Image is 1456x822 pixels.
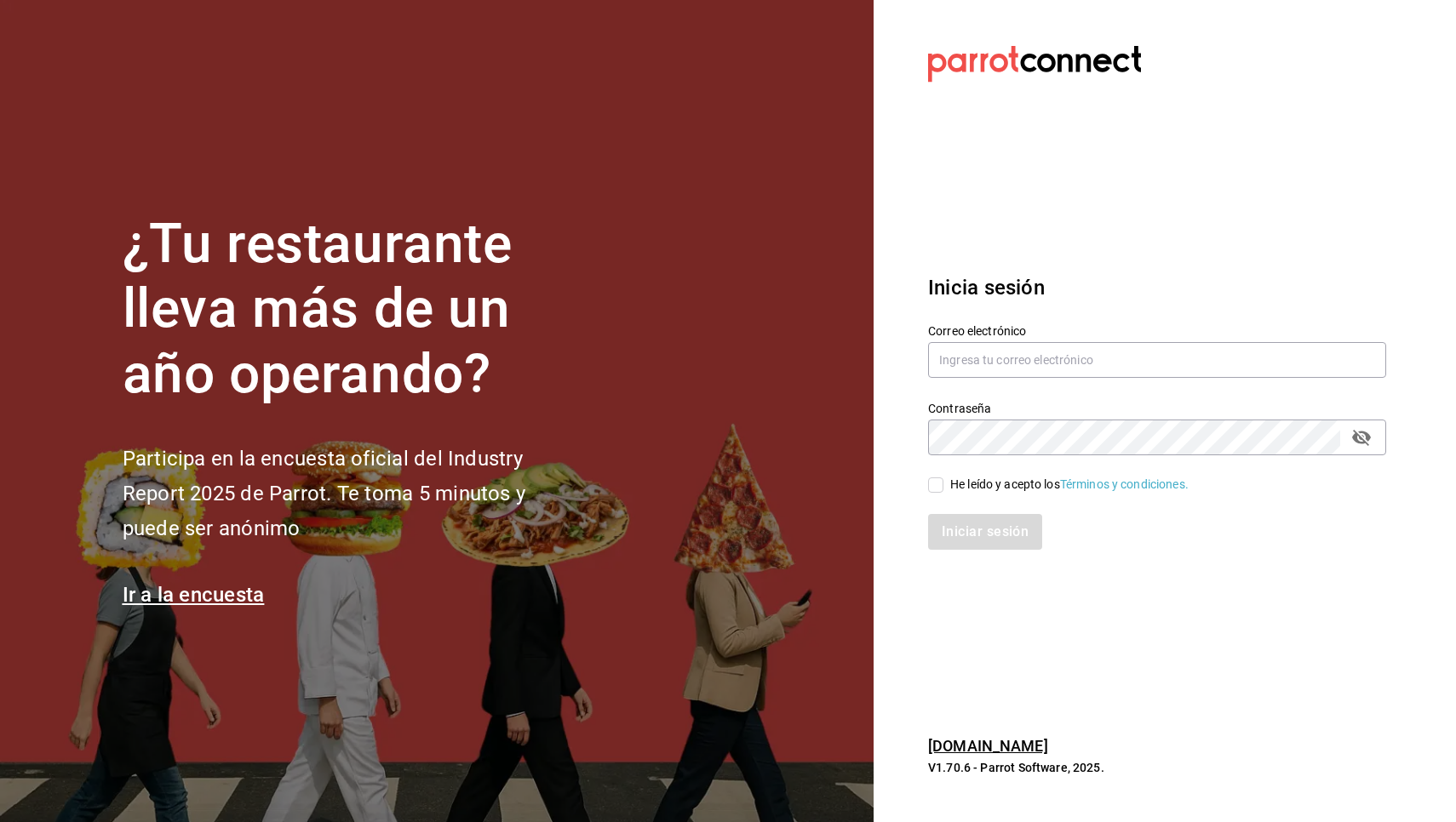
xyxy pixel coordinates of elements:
[928,737,1048,755] a: [DOMAIN_NAME]
[123,212,582,408] h1: ¿Tu restaurante lleva más de un año operando?
[1060,477,1189,491] a: Términos y condiciones.
[950,476,1189,494] div: He leído y acepto los
[123,442,582,545] h2: Participa en la encuesta oficial del Industry Report 2025 de Parrot. Te toma 5 minutos y puede se...
[928,402,1386,414] label: Contraseña
[123,583,265,607] a: Ir a la encuesta
[1347,423,1376,452] button: passwordField
[928,272,1386,303] h3: Inicia sesión
[928,342,1386,378] input: Ingresa tu correo electrónico
[928,324,1386,336] label: Correo electrónico
[928,759,1386,776] p: V1.70.6 - Parrot Software, 2025.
